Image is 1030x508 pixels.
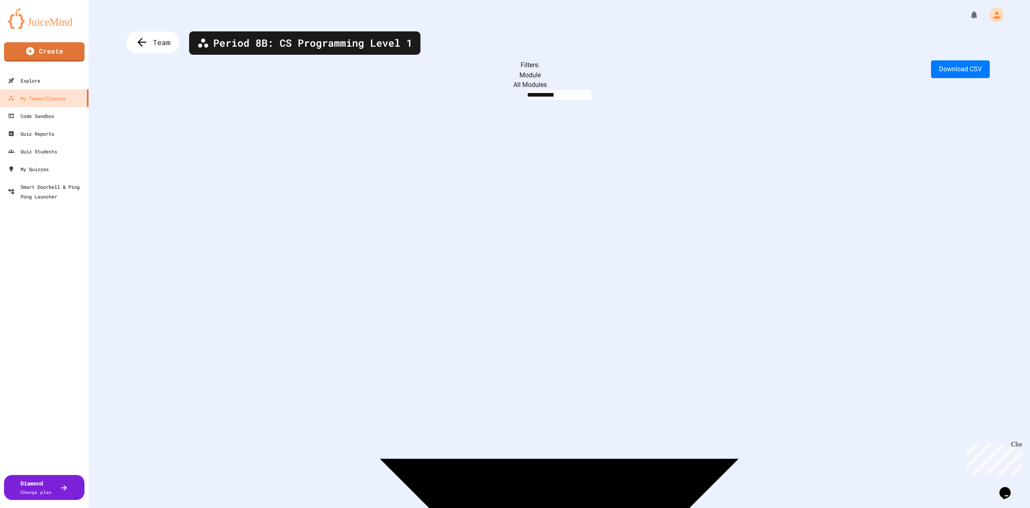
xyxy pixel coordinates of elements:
[8,147,57,156] div: Quiz Students
[8,111,54,121] div: Code Sandbox
[8,93,66,103] div: My Teams/Classes
[8,129,54,138] div: Quiz Reports
[4,475,84,500] button: DiamondChange plan
[129,60,990,70] div: Filters:
[963,441,1022,475] iframe: chat widget
[8,164,49,174] div: My Quizzes
[931,60,990,78] button: Download CSV
[21,479,51,496] div: Diamond
[4,42,84,62] a: Create
[8,76,40,85] div: Explore
[213,35,412,51] span: Period 8B: CS Programming Level 1
[8,182,85,201] div: Smart Doorbell & Ping Pong Launcher
[153,37,171,47] span: Team
[8,8,80,29] img: logo-orange.svg
[21,489,51,495] span: Change plan
[129,80,990,90] div: All Modules
[996,476,1022,500] iframe: chat widget
[981,6,1006,24] div: My Account
[519,71,541,79] label: Module
[3,3,56,51] div: Chat with us now!Close
[954,8,981,22] div: My Notifications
